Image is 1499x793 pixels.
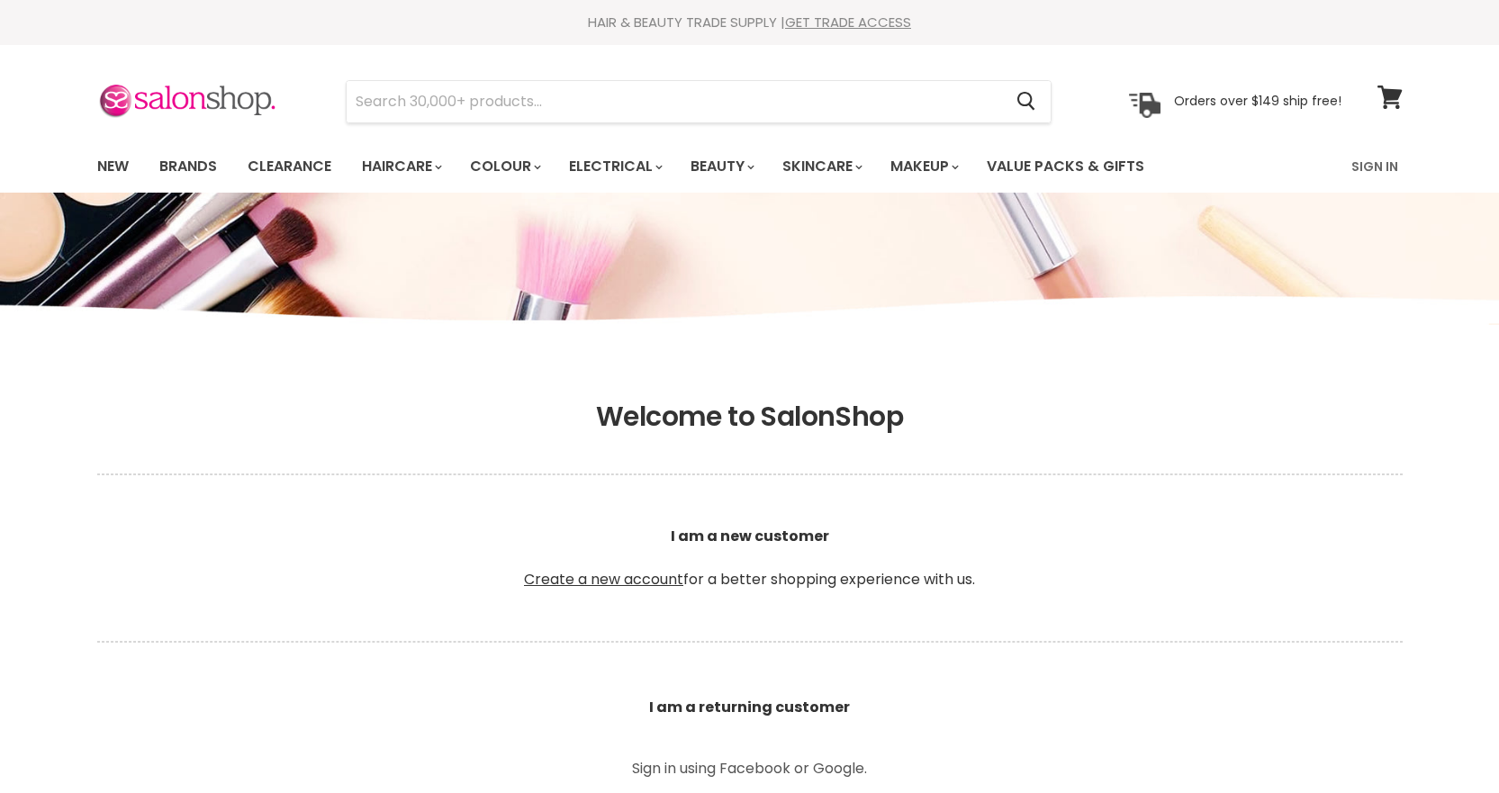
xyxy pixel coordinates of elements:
a: Colour [456,148,552,185]
a: Create a new account [524,569,683,590]
p: for a better shopping experience with us. [97,482,1403,634]
a: Makeup [877,148,970,185]
a: Value Packs & Gifts [973,148,1158,185]
form: Product [346,80,1052,123]
div: HAIR & BEAUTY TRADE SUPPLY | [75,14,1425,32]
a: Brands [146,148,230,185]
input: Search [347,81,1003,122]
a: Clearance [234,148,345,185]
a: Skincare [769,148,873,185]
a: Haircare [348,148,453,185]
p: Sign in using Facebook or Google. [547,761,953,776]
a: New [84,148,142,185]
p: Orders over $149 ship free! [1174,93,1341,109]
ul: Main menu [84,140,1250,193]
a: Sign In [1341,148,1409,185]
a: GET TRADE ACCESS [785,13,911,32]
b: I am a new customer [671,526,829,546]
button: Search [1003,81,1051,122]
a: Electrical [555,148,673,185]
a: Beauty [677,148,765,185]
b: I am a returning customer [649,697,850,717]
nav: Main [75,140,1425,193]
h1: Welcome to SalonShop [97,401,1403,433]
